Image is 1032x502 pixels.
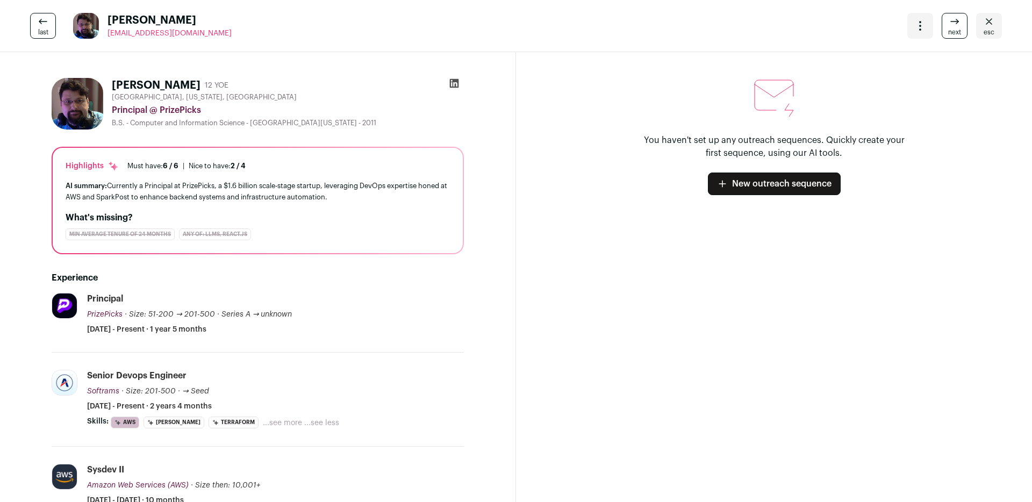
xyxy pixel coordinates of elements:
[87,324,206,335] span: [DATE] - Present · 1 year 5 months
[205,80,228,91] div: 12 YOE
[907,13,933,39] button: Open dropdown
[263,418,302,428] button: ...see more
[163,162,178,169] span: 6 / 6
[191,482,260,489] span: · Size then: 10,001+
[87,401,212,412] span: [DATE] - Present · 2 years 4 months
[111,417,139,428] li: AWS
[107,30,232,37] span: [EMAIL_ADDRESS][DOMAIN_NAME]
[52,370,77,395] img: 3a9bf0ac07ae01125a8e3feb36a7bd69f285aae29a7a5a2adb2153da37019639.jpg
[127,162,178,170] div: Must have:
[52,464,77,489] img: a11044fc5a73db7429cab08e8b8ffdb841ee144be2dff187cdde6ecf1061de85.jpg
[107,13,232,28] span: [PERSON_NAME]
[304,418,339,428] button: ...see less
[708,173,841,195] a: New outreach sequence
[178,386,180,397] span: ·
[87,416,109,427] span: Skills:
[87,293,123,305] div: Principal
[127,162,246,170] ul: |
[182,388,209,395] span: → Seed
[66,182,107,189] span: AI summary:
[66,161,119,171] div: Highlights
[52,271,464,284] h2: Experience
[217,309,219,320] span: ·
[112,93,297,102] span: [GEOGRAPHIC_DATA], [US_STATE], [GEOGRAPHIC_DATA]
[107,28,232,39] a: [EMAIL_ADDRESS][DOMAIN_NAME]
[179,228,251,240] div: Any of: LLMs, React.js
[112,119,464,127] div: B.S. - Computer and Information Science - [GEOGRAPHIC_DATA][US_STATE] - 2011
[30,13,56,39] a: last
[144,417,204,428] li: [PERSON_NAME]
[189,162,246,170] div: Nice to have:
[52,293,77,318] img: 8f33a2b1c4e5a69f89b73dcf7fd20e44321a4be18b7d76caf0e8d27e6b03bd4c.jpg
[125,311,215,318] span: · Size: 51-200 → 201-500
[112,104,464,117] div: Principal @ PrizePicks
[640,134,908,160] p: You haven't set up any outreach sequences. Quickly create your first sequence, using our AI tools.
[73,13,99,39] img: b4a6ab89050454c39ba29a1d5244e4980d584b71e3e793a63754303b3b0a0495.jpg
[121,388,176,395] span: · Size: 201-500
[66,228,175,240] div: min average tenure of 24 months
[976,13,1002,39] a: Close
[942,13,967,39] a: next
[52,78,103,130] img: b4a6ab89050454c39ba29a1d5244e4980d584b71e3e793a63754303b3b0a0495.jpg
[984,28,994,37] span: esc
[66,211,450,224] h2: What's missing?
[87,388,119,395] span: Softrams
[87,370,187,382] div: Senior Devops Engineer
[66,180,450,203] div: Currently a Principal at PrizePicks, a $1.6 billion scale-stage startup, leveraging DevOps expert...
[231,162,246,169] span: 2 / 4
[87,311,123,318] span: PrizePicks
[209,417,259,428] li: Terraform
[112,78,200,93] h1: [PERSON_NAME]
[948,28,961,37] span: next
[221,311,292,318] span: Series A → unknown
[87,464,124,476] div: Sysdev II
[38,28,48,37] span: last
[87,482,189,489] span: Amazon Web Services (AWS)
